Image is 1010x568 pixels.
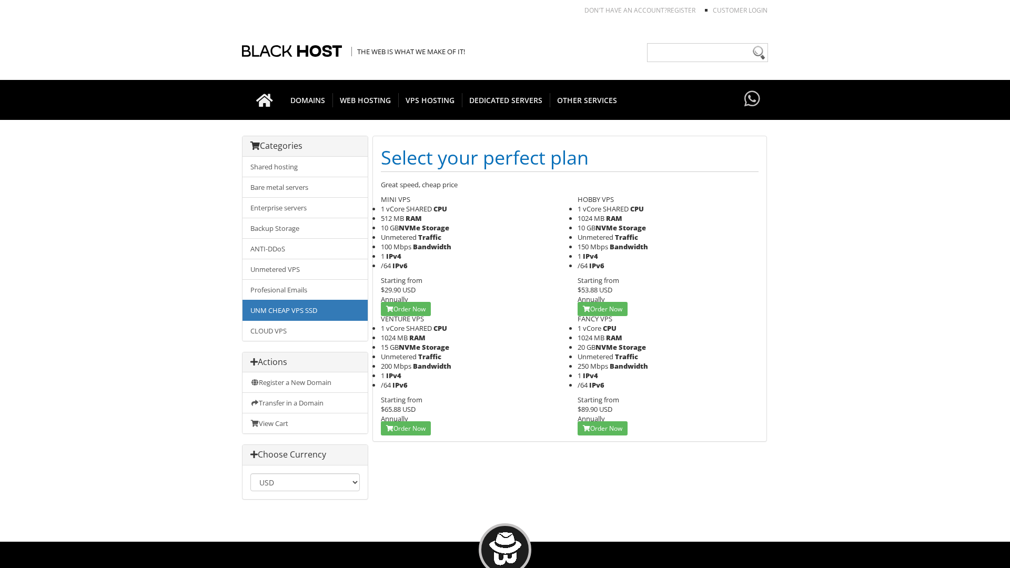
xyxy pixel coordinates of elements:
[578,232,613,242] span: Unmetered
[250,450,360,460] h3: Choose Currency
[550,93,624,107] span: OTHER SERVICES
[381,232,417,242] span: Unmetered
[578,371,581,380] span: 1
[381,421,431,435] a: Order Now
[381,323,432,333] span: 1 vCore SHARED
[578,314,612,323] span: FANCY VPS
[243,279,368,300] a: Profesional Emails
[243,259,368,280] a: Unmetered VPS
[578,404,612,414] span: $89.90 USD
[332,93,399,107] span: WEB HOSTING
[578,195,614,204] span: HOBBY VPS
[243,177,368,198] a: Bare metal servers
[578,421,628,435] a: Order Now
[381,276,562,304] div: Starting from Annually
[433,323,447,333] b: CPU
[578,261,588,270] span: /64
[243,238,368,259] a: ANTI-DDoS
[489,532,522,565] img: BlackHOST mascont, Blacky.
[381,285,416,295] span: $29.90 USD
[332,80,399,120] a: WEB HOSTING
[381,204,432,214] span: 1 vCore SHARED
[578,361,608,371] span: 250 Mbps
[713,6,767,15] a: Customer Login
[589,380,604,390] b: IPv6
[381,333,408,342] span: 1024 MB
[399,342,420,352] b: NVMe
[392,261,408,270] b: IPv6
[398,93,462,107] span: VPS HOSTING
[595,342,617,352] b: NVMe
[243,157,368,177] a: Shared hosting
[595,223,617,232] b: NVMe
[583,371,598,380] b: IPv4
[630,204,644,214] b: CPU
[603,323,617,333] b: CPU
[243,372,368,393] a: Register a New Domain
[578,285,612,295] span: $53.88 USD
[583,251,598,261] b: IPv4
[578,323,601,333] span: 1 vCore
[381,261,391,270] span: /64
[578,352,613,361] span: Unmetered
[569,6,695,15] li: Don't have an account?
[351,47,465,56] span: The Web is what we make of it!
[381,214,404,223] span: 512 MB
[381,144,759,172] h1: Select your perfect plan
[667,6,695,15] a: REGISTER
[422,223,449,232] b: Storage
[392,380,408,390] b: IPv6
[606,333,622,342] b: RAM
[283,80,333,120] a: DOMAINS
[615,232,638,242] b: Traffic
[578,380,588,390] span: /64
[243,392,368,413] a: Transfer in a Domain
[381,395,562,423] div: Starting from Annually
[578,333,604,342] span: 1024 MB
[418,352,441,361] b: Traffic
[619,342,646,352] b: Storage
[283,93,333,107] span: DOMAINS
[578,242,608,251] span: 150 Mbps
[246,80,284,120] a: Go to homepage
[381,371,385,380] span: 1
[550,80,624,120] a: OTHER SERVICES
[589,261,604,270] b: IPv6
[386,251,401,261] b: IPv4
[578,276,759,304] div: Starting from Annually
[578,395,759,423] div: Starting from Annually
[398,80,462,120] a: VPS HOSTING
[243,320,368,341] a: CLOUD VPS
[413,361,451,371] b: Bandwidth
[433,204,447,214] b: CPU
[381,251,385,261] span: 1
[243,300,368,321] a: UNM CHEAP VPS SSD
[243,218,368,239] a: Backup Storage
[413,242,451,251] b: Bandwidth
[381,314,424,323] span: VENTURE VPS
[399,223,420,232] b: NVMe
[578,214,604,223] span: 1024 MB
[578,223,617,232] span: 10 GB
[250,358,360,367] h3: Actions
[381,361,411,371] span: 200 Mbps
[381,302,431,316] a: Order Now
[610,242,648,251] b: Bandwidth
[243,413,368,433] a: View Cart
[742,80,763,119] a: Have questions?
[578,251,581,261] span: 1
[386,371,401,380] b: IPv4
[578,302,628,316] a: Order Now
[422,342,449,352] b: Storage
[462,80,550,120] a: DEDICATED SERVERS
[615,352,638,361] b: Traffic
[406,214,422,223] b: RAM
[619,223,646,232] b: Storage
[578,342,617,352] span: 20 GB
[381,342,420,352] span: 15 GB
[243,197,368,218] a: Enterprise servers
[381,404,416,414] span: $65.88 USD
[462,93,550,107] span: DEDICATED SERVERS
[578,204,629,214] span: 1 vCore SHARED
